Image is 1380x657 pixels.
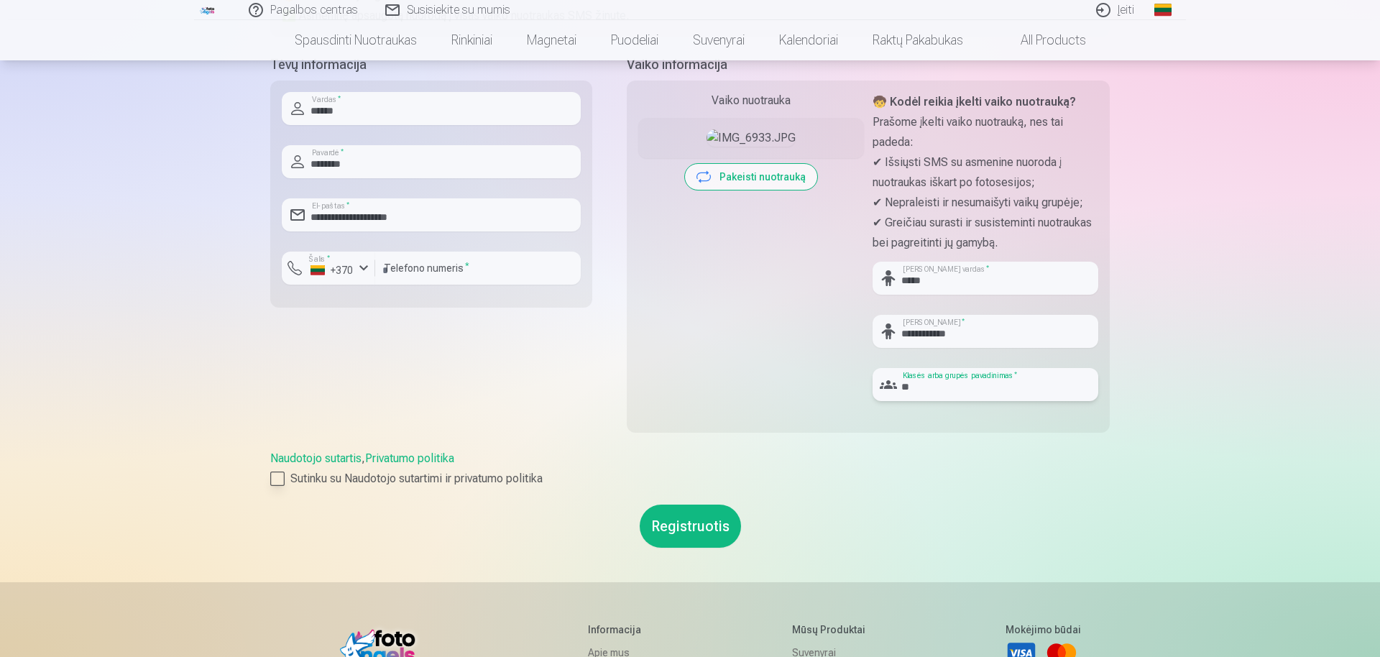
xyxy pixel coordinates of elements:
[676,20,762,60] a: Suvenyrai
[510,20,594,60] a: Magnetai
[277,20,434,60] a: Spausdinti nuotraukas
[1006,622,1081,637] h5: Mokėjimo būdai
[640,505,741,548] button: Registruotis
[792,622,896,637] h5: Mūsų produktai
[873,152,1098,193] p: ✔ Išsiųsti SMS su asmenine nuoroda į nuotraukas iškart po fotosesijos;
[282,252,375,285] button: Šalis*+370
[685,164,817,190] button: Pakeisti nuotrauką
[310,263,354,277] div: +370
[855,20,980,60] a: Raktų pakabukas
[365,451,454,465] a: Privatumo politika
[305,254,334,265] label: Šalis
[873,213,1098,253] p: ✔ Greičiau surasti ir susisteminti nuotraukas bei pagreitinti jų gamybą.
[873,112,1098,152] p: Prašome įkelti vaiko nuotrauką, nes tai padeda:
[270,55,592,75] h5: Tėvų informacija
[270,451,362,465] a: Naudotojo sutartis
[270,470,1110,487] label: Sutinku su Naudotojo sutartimi ir privatumo politika
[594,20,676,60] a: Puodeliai
[707,129,796,147] img: IMG_6933.JPG
[873,95,1076,109] strong: 🧒 Kodėl reikia įkelti vaiko nuotrauką?
[980,20,1103,60] a: All products
[627,55,1110,75] h5: Vaiko informacija
[200,6,216,14] img: /fa2
[588,622,684,637] h5: Informacija
[873,193,1098,213] p: ✔ Nepraleisti ir nesumaišyti vaikų grupėje;
[270,450,1110,487] div: ,
[762,20,855,60] a: Kalendoriai
[638,92,864,109] div: Vaiko nuotrauka
[434,20,510,60] a: Rinkiniai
